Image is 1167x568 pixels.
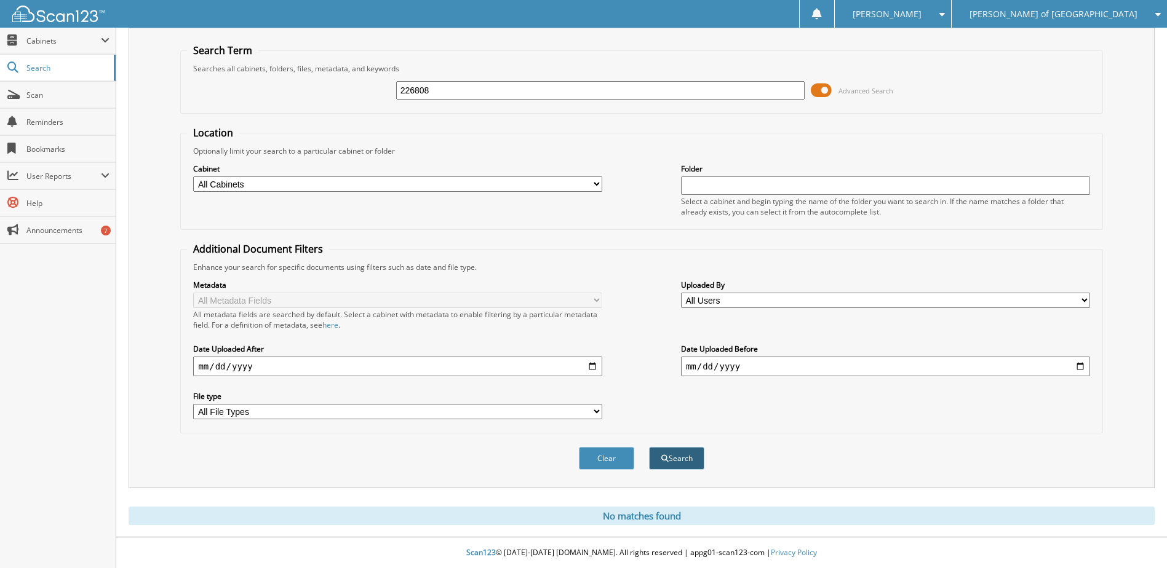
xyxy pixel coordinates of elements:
iframe: Chat Widget [1105,509,1167,568]
label: File type [193,391,602,401]
span: Cabinets [26,36,101,46]
a: here [322,320,338,330]
label: Metadata [193,280,602,290]
div: Select a cabinet and begin typing the name of the folder you want to search in. If the name match... [681,196,1090,217]
input: start [193,357,602,376]
span: [PERSON_NAME] of [GEOGRAPHIC_DATA] [970,10,1137,18]
span: Scan123 [466,547,496,558]
input: end [681,357,1090,376]
legend: Location [187,126,239,140]
span: [PERSON_NAME] [853,10,922,18]
div: Searches all cabinets, folders, files, metadata, and keywords [187,63,1096,74]
span: Help [26,198,110,208]
div: Enhance your search for specific documents using filters such as date and file type. [187,262,1096,272]
span: Search [26,63,108,73]
legend: Additional Document Filters [187,242,329,256]
span: Bookmarks [26,144,110,154]
div: 7 [101,226,111,235]
span: Reminders [26,117,110,127]
span: Announcements [26,225,110,235]
label: Uploaded By [681,280,1090,290]
label: Cabinet [193,164,602,174]
span: Scan [26,90,110,100]
div: All metadata fields are searched by default. Select a cabinet with metadata to enable filtering b... [193,309,602,330]
span: Advanced Search [838,86,893,95]
div: © [DATE]-[DATE] [DOMAIN_NAME]. All rights reserved | appg01-scan123-com | [116,538,1167,568]
div: No matches found [129,507,1155,525]
label: Folder [681,164,1090,174]
label: Date Uploaded After [193,344,602,354]
button: Clear [579,447,634,470]
label: Date Uploaded Before [681,344,1090,354]
button: Search [649,447,704,470]
div: Optionally limit your search to a particular cabinet or folder [187,146,1096,156]
span: User Reports [26,171,101,181]
a: Privacy Policy [771,547,817,558]
img: scan123-logo-white.svg [12,6,105,22]
legend: Search Term [187,44,258,57]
